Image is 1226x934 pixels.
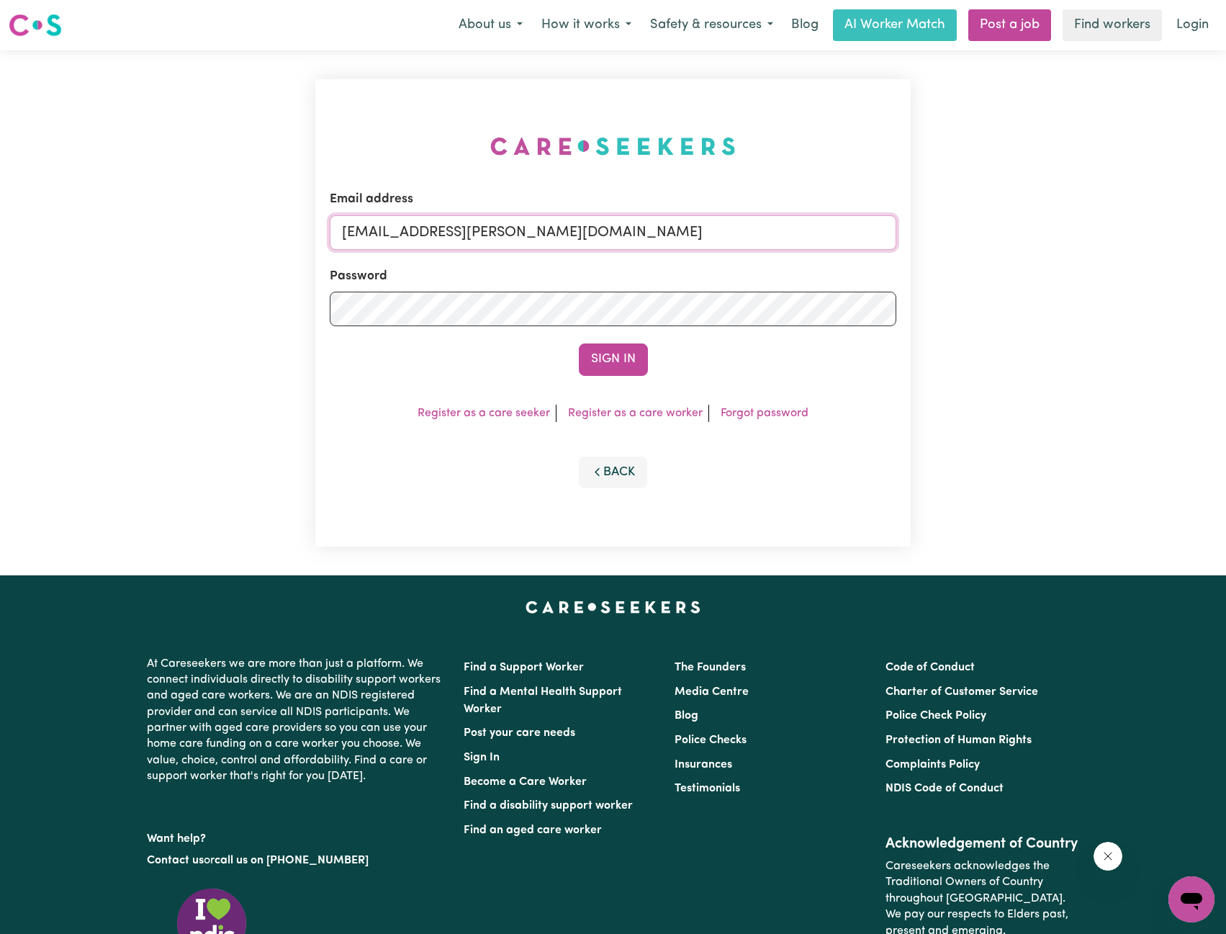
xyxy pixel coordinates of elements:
[464,686,622,715] a: Find a Mental Health Support Worker
[526,601,700,613] a: Careseekers home page
[330,190,413,209] label: Email address
[464,752,500,763] a: Sign In
[675,759,732,771] a: Insurances
[968,9,1051,41] a: Post a job
[885,662,975,673] a: Code of Conduct
[330,267,387,286] label: Password
[9,10,87,22] span: Need any help?
[464,776,587,788] a: Become a Care Worker
[721,408,808,419] a: Forgot password
[330,215,897,250] input: Email address
[464,727,575,739] a: Post your care needs
[464,825,602,836] a: Find an aged care worker
[783,9,827,41] a: Blog
[675,783,740,794] a: Testimonials
[885,735,1032,746] a: Protection of Human Rights
[641,10,783,40] button: Safety & resources
[1094,842,1122,871] iframe: Close message
[1168,876,1214,922] iframe: Button to launch messaging window
[675,710,698,722] a: Blog
[885,835,1079,853] h2: Acknowledgement of Country
[464,662,584,673] a: Find a Support Worker
[449,10,532,40] button: About us
[885,710,986,722] a: Police Check Policy
[147,847,446,874] p: or
[215,855,369,866] a: call us on [PHONE_NUMBER]
[568,408,703,419] a: Register as a care worker
[579,343,648,375] button: Sign In
[532,10,641,40] button: How it works
[579,457,648,488] button: Back
[9,12,62,38] img: Careseekers logo
[885,686,1038,698] a: Charter of Customer Service
[1063,9,1162,41] a: Find workers
[1168,9,1217,41] a: Login
[675,662,746,673] a: The Founders
[885,759,980,771] a: Complaints Policy
[833,9,957,41] a: AI Worker Match
[147,825,446,847] p: Want help?
[147,855,204,866] a: Contact us
[9,9,62,42] a: Careseekers logo
[885,783,1004,794] a: NDIS Code of Conduct
[147,650,446,791] p: At Careseekers we are more than just a platform. We connect individuals directly to disability su...
[675,735,747,746] a: Police Checks
[418,408,550,419] a: Register as a care seeker
[675,686,749,698] a: Media Centre
[464,800,633,812] a: Find a disability support worker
